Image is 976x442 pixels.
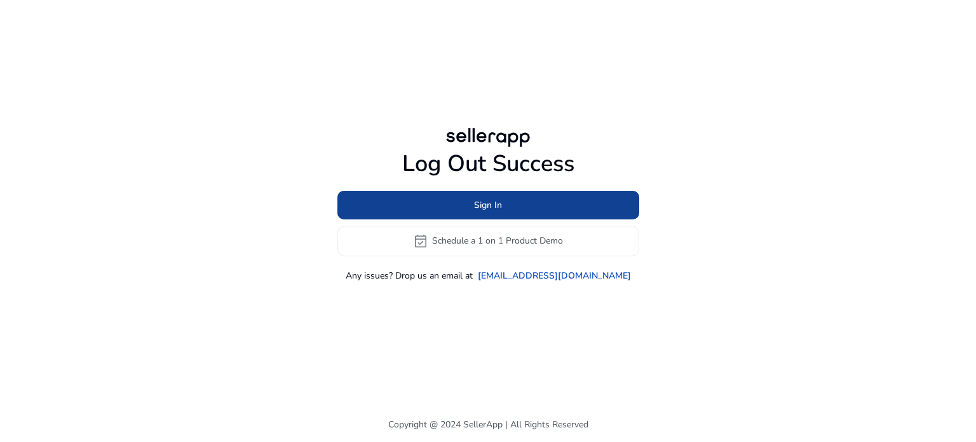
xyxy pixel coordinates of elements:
a: [EMAIL_ADDRESS][DOMAIN_NAME] [478,269,631,282]
button: event_availableSchedule a 1 on 1 Product Demo [337,226,639,256]
span: Sign In [474,198,502,212]
h1: Log Out Success [337,150,639,177]
span: event_available [413,233,428,249]
button: Sign In [337,191,639,219]
p: Any issues? Drop us an email at [346,269,473,282]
